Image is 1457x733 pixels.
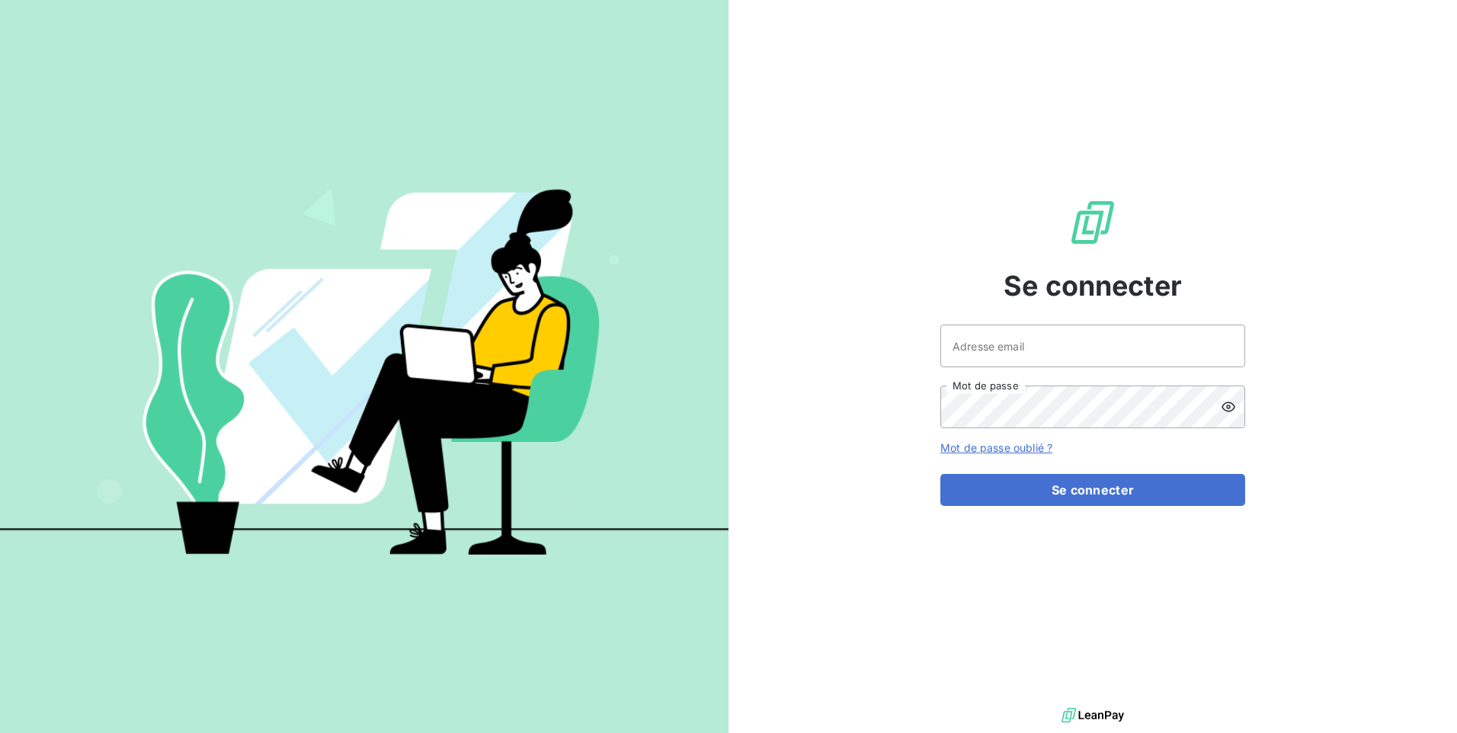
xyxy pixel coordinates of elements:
[1062,704,1124,727] img: logo
[1068,198,1117,247] img: Logo LeanPay
[940,325,1245,367] input: placeholder
[940,441,1052,454] a: Mot de passe oublié ?
[1004,265,1182,306] span: Se connecter
[940,474,1245,506] button: Se connecter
